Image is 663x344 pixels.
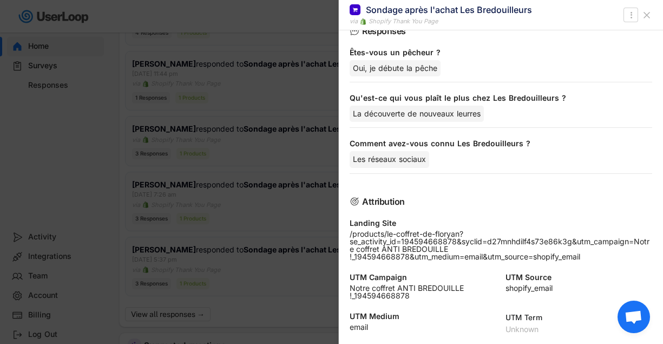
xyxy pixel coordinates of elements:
div: Sondage après l'achat Les Bredouilleurs [366,4,532,16]
div: La découverte de nouveaux leurres [350,106,484,122]
div: /products/le-coffret-de-floryan?se_activity_id=194594668878&syclid=d27mnhdilf4s73e86k3g&utm_campa... [350,230,652,261]
div: Shopify Thank You Page [369,17,438,26]
div: Les réseaux sociaux [350,151,429,167]
div: Notre coffret ANTI BREDOUILLE !_194594668878 [350,284,497,300]
div: shopify_email [506,284,653,292]
div: Êtes-vous un pêcheur ? [350,48,644,57]
div: Oui, je débute la pêche [350,60,441,76]
div: Attribution [362,197,635,206]
div: Landing Site [350,219,652,227]
button:  [626,9,636,22]
div: UTM Medium [350,313,497,320]
text:  [630,9,632,21]
div: via [350,17,358,26]
div: Unknown [506,326,653,333]
div: Qu'est-ce qui vous plaît le plus chez Les Bredouilleurs ? [350,93,644,103]
img: 1156660_ecommerce_logo_shopify_icon%20%281%29.png [360,18,366,25]
div: UTM Source [506,274,653,281]
div: UTM Term [506,313,653,322]
div: email [350,323,497,331]
div: Comment avez-vous connu Les Bredouilleurs ? [350,139,644,148]
div: Ouvrir le chat [618,301,650,333]
div: Responses [362,27,635,35]
div: UTM Campaign [350,274,497,281]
